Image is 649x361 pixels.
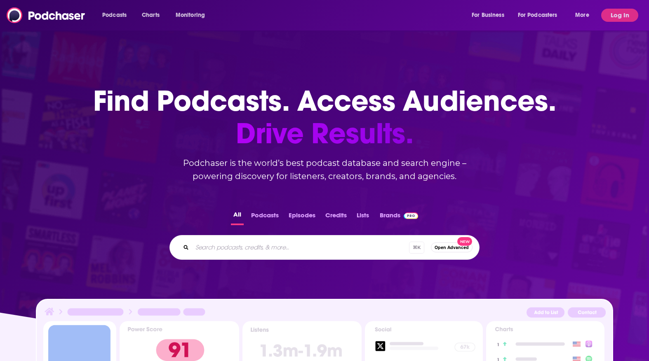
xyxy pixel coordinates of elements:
img: Podchaser Pro [404,212,418,219]
img: Podchaser - Follow, Share and Rate Podcasts [7,7,86,23]
button: open menu [170,9,216,22]
span: ⌘ K [409,242,424,254]
span: For Business [472,9,504,21]
button: Credits [323,209,349,225]
span: Monitoring [176,9,205,21]
div: Search podcasts, credits, & more... [169,235,480,260]
img: Podcast Insights Header [43,306,606,321]
button: Podcasts [249,209,281,225]
a: Charts [136,9,165,22]
button: All [231,209,244,225]
button: open menu [513,9,569,22]
h2: Podchaser is the world’s best podcast database and search engine – powering discovery for listene... [160,156,489,183]
button: Lists [354,209,372,225]
span: Charts [142,9,160,21]
span: Open Advanced [435,245,469,250]
button: open menu [96,9,137,22]
span: Podcasts [102,9,127,21]
a: BrandsPodchaser Pro [380,209,418,225]
button: open menu [466,9,515,22]
span: New [457,237,472,246]
button: open menu [569,9,600,22]
span: Drive Results. [93,117,556,150]
button: Log In [601,9,638,22]
h1: Find Podcasts. Access Audiences. [93,85,556,150]
span: For Podcasters [518,9,557,21]
button: Open AdvancedNew [431,242,473,252]
input: Search podcasts, credits, & more... [192,241,409,254]
button: Episodes [286,209,318,225]
span: More [575,9,589,21]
